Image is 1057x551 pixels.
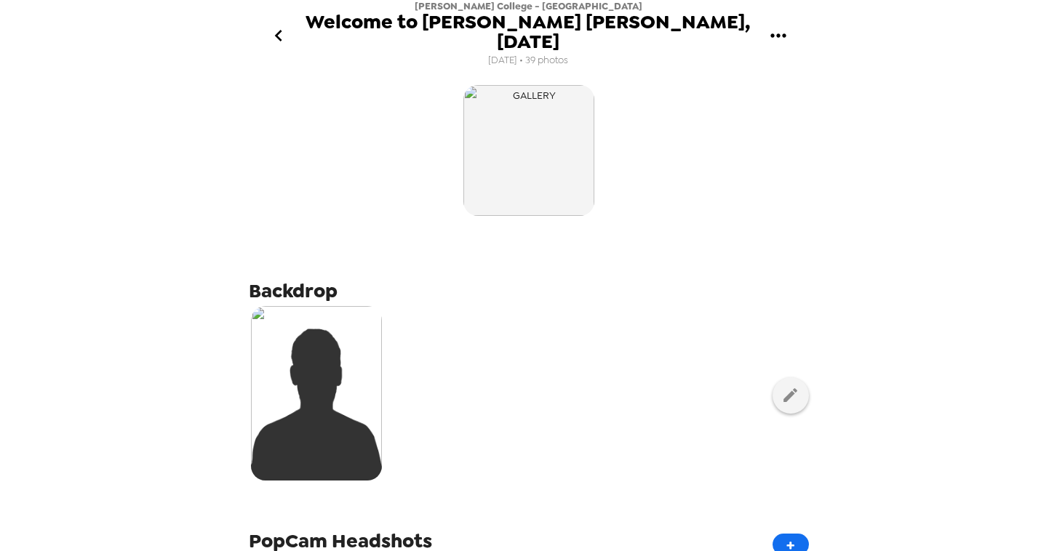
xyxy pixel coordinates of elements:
[255,12,302,59] button: go back
[463,85,594,216] img: gallery
[755,12,802,59] button: gallery menu
[249,278,338,304] span: Backdrop
[302,12,755,51] span: Welcome to [PERSON_NAME] [PERSON_NAME], [DATE]
[488,51,568,71] span: [DATE] • 39 photos
[251,306,382,480] img: silhouette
